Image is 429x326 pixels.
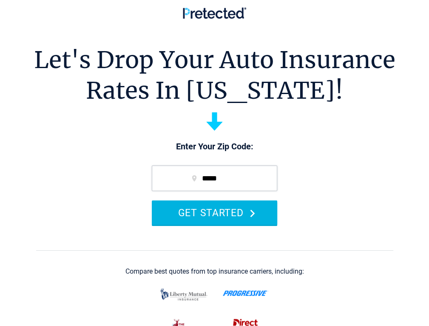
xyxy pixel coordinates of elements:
input: zip code [152,166,277,191]
img: Pretected Logo [183,7,246,19]
button: GET STARTED [152,200,277,225]
img: progressive [223,290,268,296]
div: Compare best quotes from top insurance carriers, including: [125,268,304,275]
img: liberty [158,284,210,305]
p: Enter Your Zip Code: [143,141,286,153]
h1: Let's Drop Your Auto Insurance Rates In [US_STATE]! [34,45,395,106]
